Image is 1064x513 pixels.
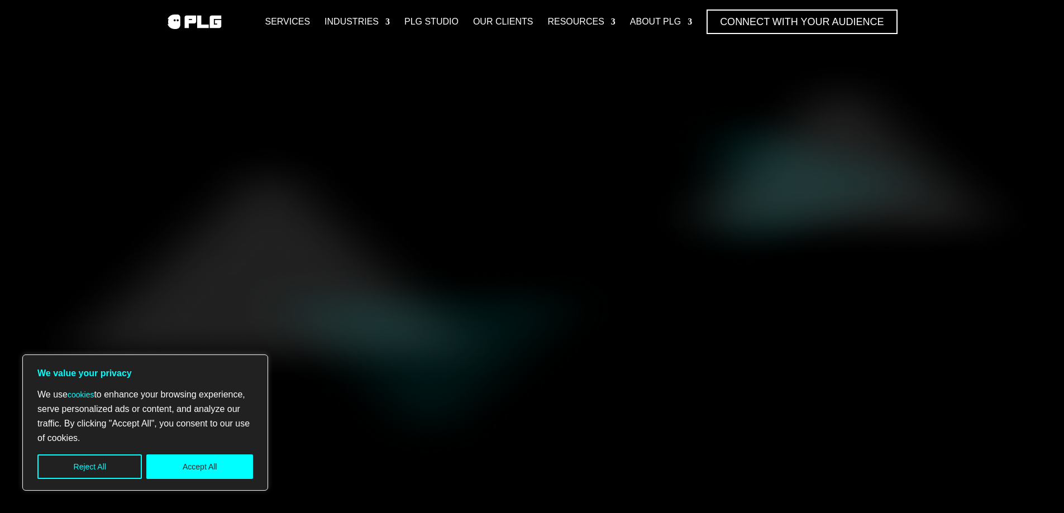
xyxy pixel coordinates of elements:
a: Industries [325,9,390,34]
a: Connect with Your Audience [707,9,897,34]
a: About PLG [630,9,692,34]
a: PLG Studio [404,9,459,34]
a: Our Clients [473,9,533,34]
div: We value your privacy [22,354,268,491]
p: We value your privacy [37,366,253,381]
button: Accept All [146,454,253,479]
a: Resources [547,9,615,34]
a: cookies [68,390,94,399]
button: Reject All [37,454,142,479]
p: We use to enhance your browsing experience, serve personalized ads or content, and analyze our tr... [37,387,253,445]
a: Services [265,9,310,34]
